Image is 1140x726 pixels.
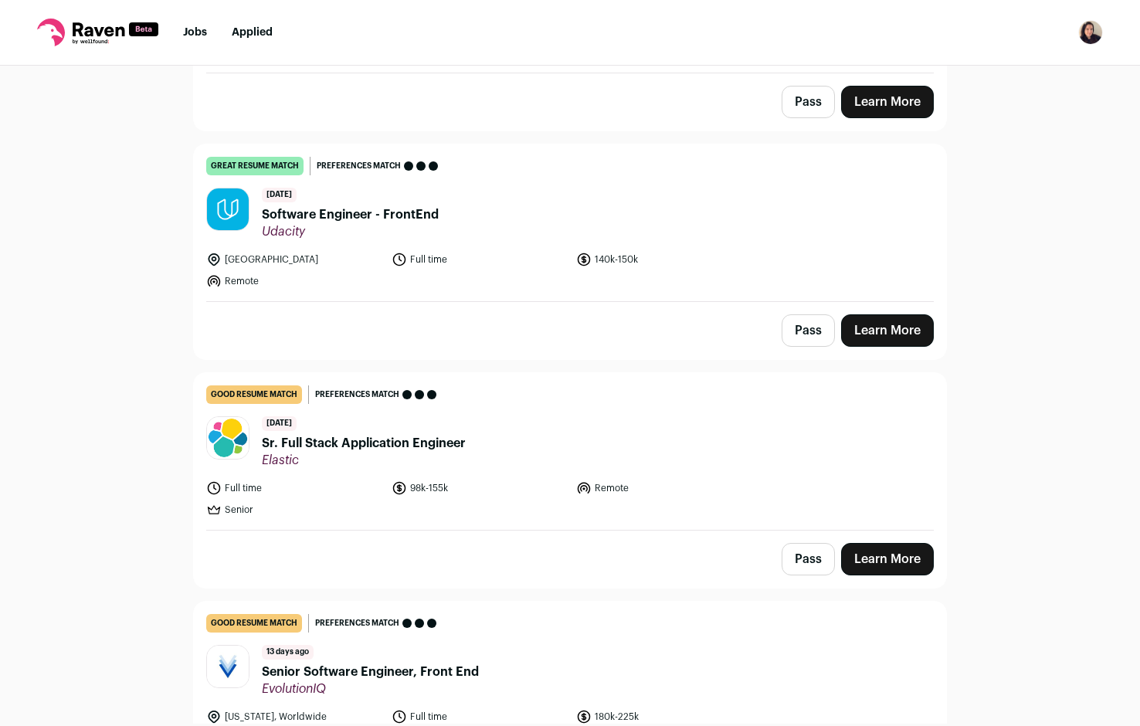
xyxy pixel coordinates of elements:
[262,453,466,468] span: Elastic
[207,646,249,687] img: 97403e9bfa38d9283b247a772705404edf7df55ccd0e750722a1013ad8216da7.jpg
[262,434,466,453] span: Sr. Full Stack Application Engineer
[576,480,752,496] li: Remote
[206,614,302,633] div: good resume match
[392,480,568,496] li: 98k-155k
[207,188,249,230] img: 931fcb7289b25904bde24a818efd3954c5e99cece5c894c1f5a070447b6fc0ca.jpg
[315,616,399,631] span: Preferences match
[841,543,934,575] a: Learn More
[1078,20,1103,45] button: Open dropdown
[315,387,399,402] span: Preferences match
[1078,20,1103,45] img: 15926154-medium_jpg
[392,252,568,267] li: Full time
[194,373,946,530] a: good resume match Preferences match [DATE] Sr. Full Stack Application Engineer Elastic Full time ...
[782,543,835,575] button: Pass
[262,205,439,224] span: Software Engineer - FrontEnd
[841,86,934,118] a: Learn More
[317,158,401,174] span: Preferences match
[576,709,752,724] li: 180k-225k
[262,681,479,697] span: EvolutionIQ
[576,252,752,267] li: 140k-150k
[206,502,382,517] li: Senior
[183,27,207,38] a: Jobs
[207,417,249,459] img: e9e38d7723e3f3d2e8a05ecf00f217479225344006e5eafb56baf7538f3fff2c.jpg
[262,416,297,431] span: [DATE]
[206,480,382,496] li: Full time
[262,645,314,660] span: 13 days ago
[841,314,934,347] a: Learn More
[206,252,382,267] li: [GEOGRAPHIC_DATA]
[392,709,568,724] li: Full time
[782,314,835,347] button: Pass
[206,385,302,404] div: good resume match
[262,224,439,239] span: Udacity
[206,273,382,289] li: Remote
[206,709,382,724] li: [US_STATE], Worldwide
[262,663,479,681] span: Senior Software Engineer, Front End
[194,144,946,301] a: great resume match Preferences match [DATE] Software Engineer - FrontEnd Udacity [GEOGRAPHIC_DATA...
[782,86,835,118] button: Pass
[232,27,273,38] a: Applied
[206,157,304,175] div: great resume match
[262,188,297,202] span: [DATE]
